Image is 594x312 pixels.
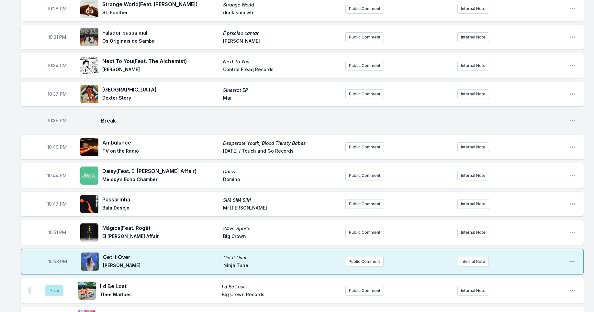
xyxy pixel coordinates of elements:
[569,287,576,294] button: Open playlist item options
[223,140,340,146] span: Desperate Youth, Blood Thirsty Babes
[457,142,489,152] button: Internal Note
[345,142,384,152] button: Public Comment
[457,61,489,70] button: Internal Note
[102,29,219,37] span: Falador passa mal
[569,172,576,179] button: Open playlist item options
[80,223,98,242] img: 24 Hr Sports
[102,95,219,102] span: Dexter Story
[223,148,340,156] span: [DATE] / Touch and Go Records
[223,233,340,241] span: Big Crown
[345,171,384,180] button: Public Comment
[102,224,219,232] span: Mágica (Feat. Rogê)
[457,4,489,14] button: Internal Note
[223,87,340,93] span: Sinesrat EP
[48,34,66,40] span: Timestamp
[48,91,67,97] span: Timestamp
[223,205,340,212] span: Mr [PERSON_NAME]
[80,167,98,185] img: Daisy
[223,59,340,65] span: Next To You
[48,229,66,236] span: Timestamp
[569,5,576,12] button: Open playlist item options
[48,117,67,124] span: Timestamp
[102,167,219,175] span: Daisy (Feat. El [PERSON_NAME] Affair)
[102,176,219,184] span: Melody’s Echo Chamber
[103,262,219,270] span: [PERSON_NAME]
[345,286,384,296] button: Public Comment
[102,57,219,65] span: Next To You (Feat. The Alchemist)
[457,228,489,237] button: Internal Note
[569,91,576,97] button: Open playlist item options
[223,254,340,261] span: Get It Over
[345,199,384,209] button: Public Comment
[223,30,340,37] span: É preciso cantar
[457,286,489,296] button: Internal Note
[80,85,98,103] img: Sinesrat EP
[222,291,340,299] span: Big Crown Records
[223,2,340,8] span: Strange World
[102,0,219,8] span: Strange World (Feat. [PERSON_NAME])
[102,86,219,93] span: [GEOGRAPHIC_DATA]
[47,172,67,179] span: Timestamp
[345,257,384,266] button: Public Comment
[102,205,219,212] span: Bala Desejo
[223,9,340,17] span: drink sum wtr
[457,199,489,209] button: Internal Note
[223,168,340,175] span: Daisy
[48,62,67,69] span: Timestamp
[457,32,489,42] button: Internal Note
[78,282,96,300] img: I'd Be Lost
[102,9,219,17] span: St. Panther
[223,176,340,184] span: Domino
[80,57,98,75] img: Next To You
[80,138,98,156] img: Desperate Youth, Blood Thirsty Babes
[223,38,340,46] span: [PERSON_NAME]
[103,253,219,261] span: Get It Over
[569,117,576,124] button: Open playlist item options
[345,32,384,42] button: Public Comment
[569,144,576,150] button: Open playlist item options
[345,89,384,99] button: Public Comment
[569,258,575,265] button: Open playlist item options
[80,28,98,46] img: É preciso cantar
[457,257,489,266] button: Internal Note
[102,196,219,203] span: Passarinha
[569,34,576,40] button: Open playlist item options
[223,262,340,270] span: Ninja Tune
[100,282,218,290] span: I'd Be Lost
[345,228,384,237] button: Public Comment
[345,61,384,70] button: Public Comment
[45,285,63,296] button: Play
[48,5,67,12] span: Timestamp
[102,139,219,146] span: Ambulance
[102,66,219,74] span: [PERSON_NAME]
[223,66,340,74] span: Control Freaq Records
[102,38,219,46] span: Os Originais do Samba
[102,148,219,156] span: TV on the Radio
[47,201,67,207] span: Timestamp
[100,291,218,299] span: Thee Marloes
[569,62,576,69] button: Open playlist item options
[457,171,489,180] button: Internal Note
[457,89,489,99] button: Internal Note
[345,4,384,14] button: Public Comment
[81,253,99,271] img: Get It Over
[28,287,31,294] img: Drag Handle
[47,144,67,150] span: Timestamp
[101,117,564,124] span: Break
[80,195,98,213] img: SIM SIM SIM
[223,95,340,102] span: Mai
[48,258,67,265] span: Timestamp
[102,233,219,241] span: El [PERSON_NAME] Affair
[569,201,576,207] button: Open playlist item options
[569,229,576,236] button: Open playlist item options
[223,197,340,203] span: SIM SIM SIM
[223,225,340,232] span: 24 Hr Sports
[222,284,340,290] span: I'd Be Lost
